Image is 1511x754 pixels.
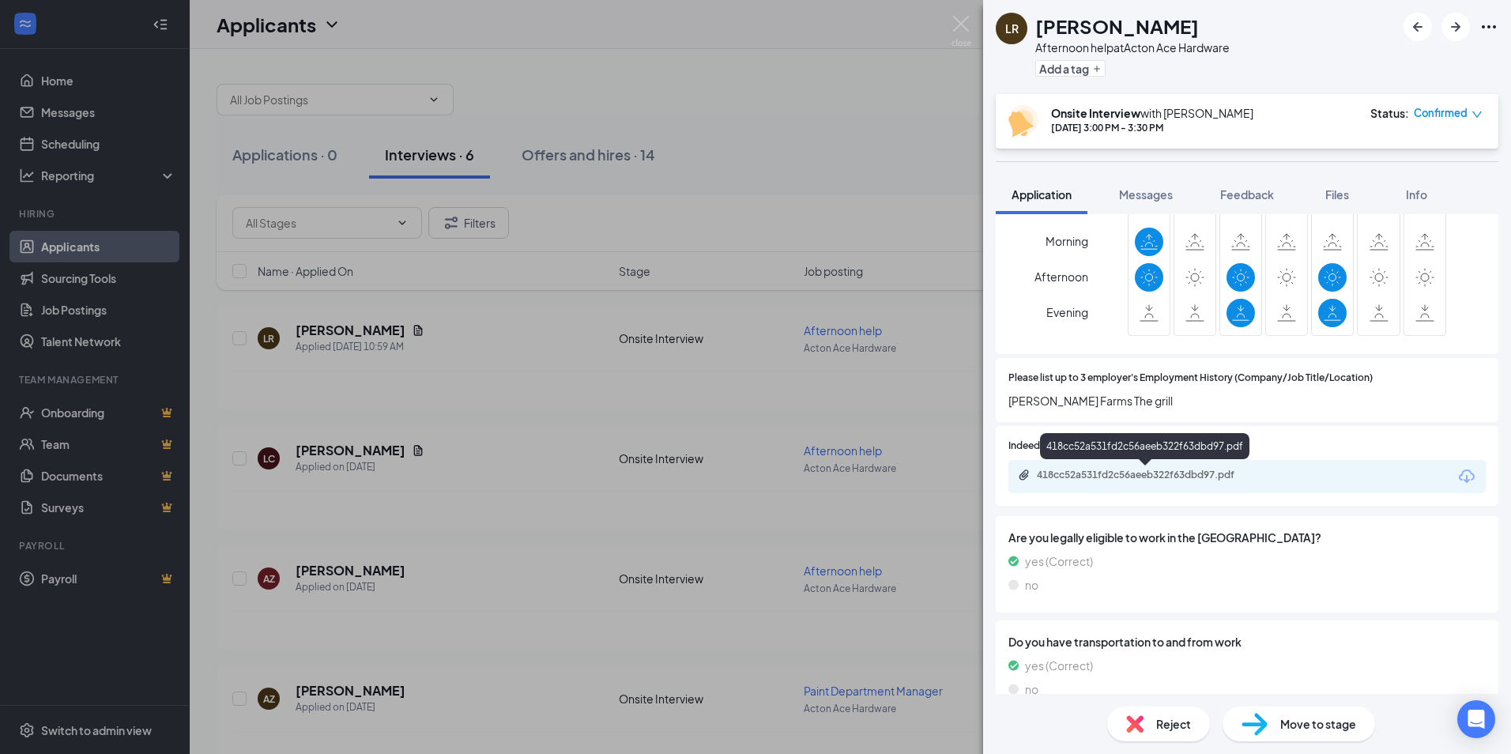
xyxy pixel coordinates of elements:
span: Do you have transportation to and from work [1008,633,1486,650]
span: no [1025,680,1038,698]
svg: ArrowRight [1446,17,1465,36]
a: Paperclip418cc52a531fd2c56aeeb322f63dbd97.pdf [1018,469,1274,484]
span: Files [1325,187,1349,202]
span: Evening [1046,298,1088,326]
svg: Download [1457,467,1476,486]
div: Status : [1370,105,1409,121]
svg: Plus [1092,64,1102,74]
span: yes (Correct) [1025,552,1093,570]
b: Onsite Interview [1051,106,1140,120]
div: [DATE] 3:00 PM - 3:30 PM [1051,121,1253,134]
span: Are you legally eligible to work in the [GEOGRAPHIC_DATA]? [1008,529,1486,546]
span: Application [1012,187,1072,202]
span: Reject [1156,715,1191,733]
div: 418cc52a531fd2c56aeeb322f63dbd97.pdf [1040,433,1249,459]
button: ArrowLeftNew [1404,13,1432,41]
span: [PERSON_NAME] Farms The grill [1008,392,1486,409]
span: Feedback [1220,187,1274,202]
h1: [PERSON_NAME] [1035,13,1199,40]
button: ArrowRight [1441,13,1470,41]
span: yes (Correct) [1025,657,1093,674]
span: Messages [1119,187,1173,202]
div: Afternoon help at Acton Ace Hardware [1035,40,1230,55]
span: Please list up to 3 employer's Employment History (Company/Job Title/Location) [1008,371,1373,386]
span: Move to stage [1280,715,1356,733]
span: down [1471,109,1483,120]
span: Morning [1046,227,1088,255]
span: Confirmed [1414,105,1468,121]
span: Afternoon [1034,262,1088,291]
div: 418cc52a531fd2c56aeeb322f63dbd97.pdf [1037,469,1258,481]
div: Open Intercom Messenger [1457,700,1495,738]
div: LR [1005,21,1019,36]
svg: Paperclip [1018,469,1031,481]
svg: Ellipses [1479,17,1498,36]
button: PlusAdd a tag [1035,60,1106,77]
span: no [1025,576,1038,594]
span: Info [1406,187,1427,202]
svg: ArrowLeftNew [1408,17,1427,36]
span: Indeed Resume [1008,439,1078,454]
div: with [PERSON_NAME] [1051,105,1253,121]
